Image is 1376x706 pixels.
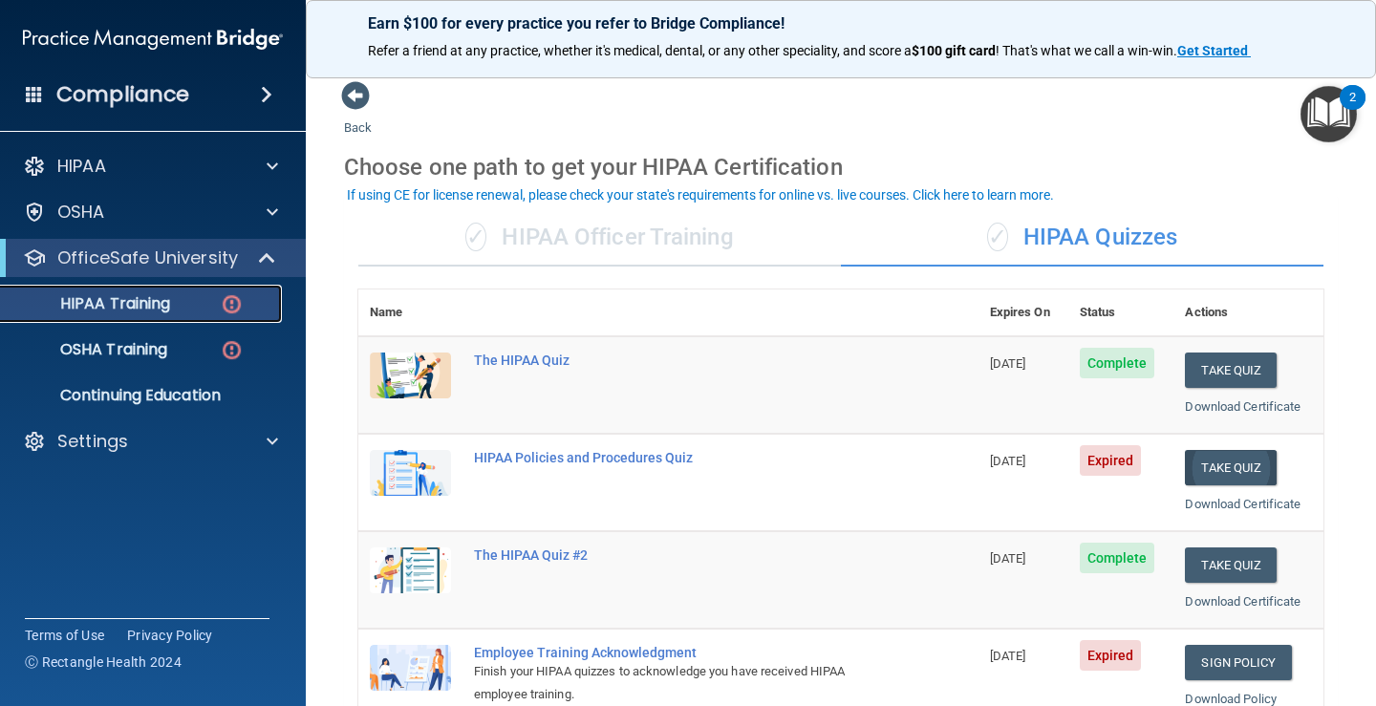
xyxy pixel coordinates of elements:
[220,292,244,316] img: danger-circle.6113f641.png
[990,454,1026,468] span: [DATE]
[474,660,883,706] div: Finish your HIPAA quizzes to acknowledge you have received HIPAA employee training.
[1080,348,1155,378] span: Complete
[474,645,883,660] div: Employee Training Acknowledgment
[23,430,278,453] a: Settings
[1185,645,1291,680] a: Sign Policy
[1080,640,1142,671] span: Expired
[344,185,1057,204] button: If using CE for license renewal, please check your state's requirements for online vs. live cours...
[1080,445,1142,476] span: Expired
[127,626,213,645] a: Privacy Policy
[978,289,1068,336] th: Expires On
[1185,450,1277,485] button: Take Quiz
[220,338,244,362] img: danger-circle.6113f641.png
[57,201,105,224] p: OSHA
[1080,543,1155,573] span: Complete
[1185,547,1277,583] button: Take Quiz
[1185,594,1301,609] a: Download Certificate
[1185,353,1277,388] button: Take Quiz
[1177,43,1251,58] a: Get Started
[1185,497,1301,511] a: Download Certificate
[1177,43,1248,58] strong: Get Started
[368,43,912,58] span: Refer a friend at any practice, whether it's medical, dental, or any other speciality, and score a
[23,201,278,224] a: OSHA
[344,139,1338,195] div: Choose one path to get your HIPAA Certification
[57,430,128,453] p: Settings
[12,294,170,313] p: HIPAA Training
[1301,86,1357,142] button: Open Resource Center, 2 new notifications
[1185,399,1301,414] a: Download Certificate
[1185,692,1277,706] a: Download Policy
[56,81,189,108] h4: Compliance
[23,155,278,178] a: HIPAA
[25,653,182,672] span: Ⓒ Rectangle Health 2024
[474,547,883,563] div: The HIPAA Quiz #2
[987,223,1008,251] span: ✓
[358,289,462,336] th: Name
[57,155,106,178] p: HIPAA
[996,43,1177,58] span: ! That's what we call a win-win.
[1349,97,1356,122] div: 2
[347,188,1054,202] div: If using CE for license renewal, please check your state's requirements for online vs. live cours...
[25,626,104,645] a: Terms of Use
[57,246,238,269] p: OfficeSafe University
[12,340,167,359] p: OSHA Training
[358,209,841,267] div: HIPAA Officer Training
[990,551,1026,566] span: [DATE]
[990,356,1026,371] span: [DATE]
[990,649,1026,663] span: [DATE]
[474,450,883,465] div: HIPAA Policies and Procedures Quiz
[23,20,283,58] img: PMB logo
[474,353,883,368] div: The HIPAA Quiz
[23,246,277,269] a: OfficeSafe University
[1068,289,1174,336] th: Status
[12,386,273,405] p: Continuing Education
[841,209,1323,267] div: HIPAA Quizzes
[368,14,1314,32] p: Earn $100 for every practice you refer to Bridge Compliance!
[465,223,486,251] span: ✓
[912,43,996,58] strong: $100 gift card
[344,97,372,135] a: Back
[1173,289,1323,336] th: Actions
